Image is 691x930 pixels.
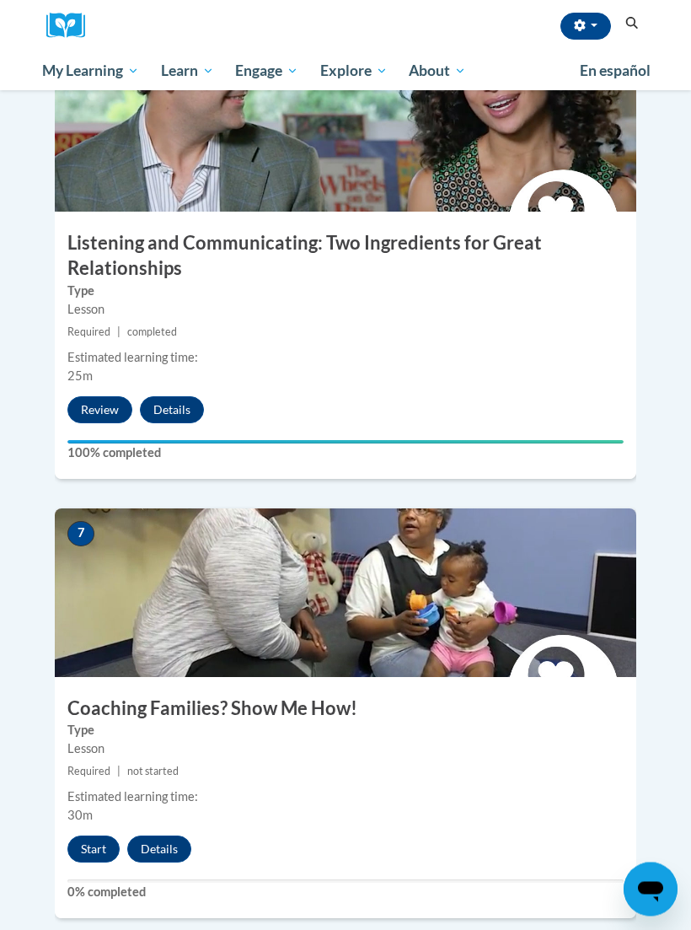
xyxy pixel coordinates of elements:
[127,766,179,778] span: not started
[140,397,204,424] button: Details
[67,522,94,547] span: 7
[624,863,678,917] iframe: Button to launch messaging window
[67,809,93,823] span: 30m
[67,397,132,424] button: Review
[55,509,636,678] img: Course Image
[569,53,662,89] a: En español
[399,51,478,90] a: About
[31,51,150,90] a: My Learning
[619,13,645,34] button: Search
[67,788,624,807] div: Estimated learning time:
[235,61,298,81] span: Engage
[29,51,662,90] div: Main menu
[309,51,399,90] a: Explore
[67,722,624,740] label: Type
[67,369,93,384] span: 25m
[580,62,651,79] span: En español
[67,766,110,778] span: Required
[42,61,139,81] span: My Learning
[67,301,624,320] div: Lesson
[224,51,309,90] a: Engage
[67,349,624,368] div: Estimated learning time:
[46,13,97,39] img: Logo brand
[55,231,636,283] h3: Listening and Communicating: Two Ingredients for Great Relationships
[127,326,177,339] span: completed
[320,61,388,81] span: Explore
[117,326,121,339] span: |
[67,444,624,463] label: 100% completed
[161,61,214,81] span: Learn
[67,836,120,863] button: Start
[46,13,97,39] a: Cox Campus
[409,61,466,81] span: About
[560,13,611,40] button: Account Settings
[67,441,624,444] div: Your progress
[67,884,624,902] label: 0% completed
[117,766,121,778] span: |
[55,44,636,212] img: Course Image
[67,326,110,339] span: Required
[67,740,624,759] div: Lesson
[150,51,225,90] a: Learn
[55,696,636,723] h3: Coaching Families? Show Me How!
[67,282,624,301] label: Type
[127,836,191,863] button: Details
